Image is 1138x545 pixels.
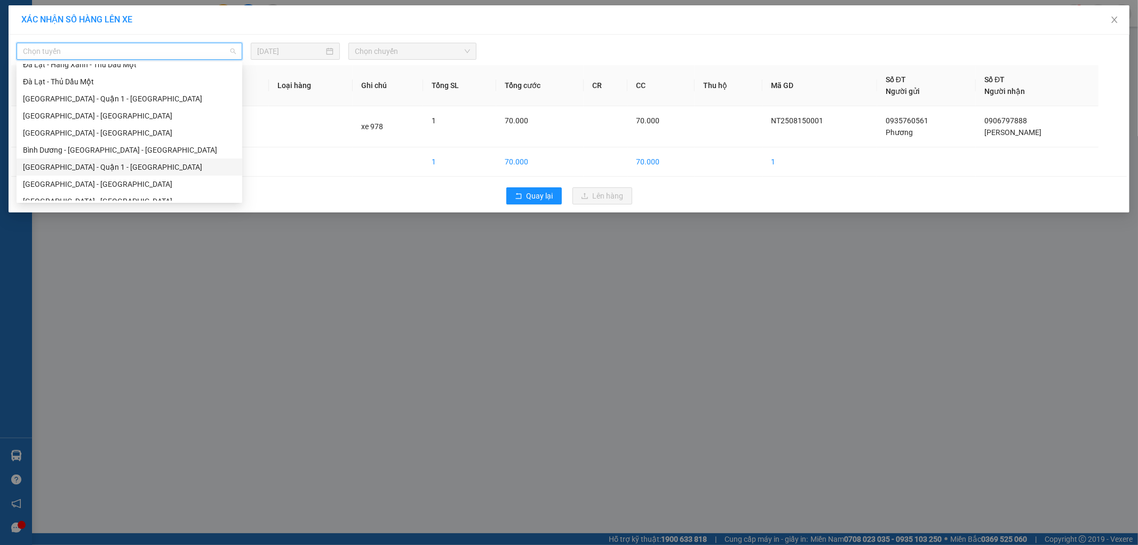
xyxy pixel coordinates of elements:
th: Tổng SL [423,65,496,106]
div: Sài Gòn - Nha Trang [17,124,242,141]
span: NT2508150001 [771,116,823,125]
input: 15/08/2025 [257,45,324,57]
div: [GEOGRAPHIC_DATA] - [GEOGRAPHIC_DATA] [23,127,236,139]
td: 70.000 [627,147,695,177]
span: [PERSON_NAME] [984,128,1041,137]
div: Sài Gòn - Bình Định [17,193,242,210]
th: Ghi chú [353,65,423,106]
th: CC [627,65,695,106]
div: Nha Trang - Quận 1 - Bình Dương [17,159,242,176]
td: 1 [762,147,877,177]
button: rollbackQuay lại [506,187,562,204]
div: [GEOGRAPHIC_DATA] - [GEOGRAPHIC_DATA] [23,178,236,190]
th: Mã GD [762,65,877,106]
div: Đà Lạt - Thủ Dầu Một [17,73,242,90]
div: Đà Lạt - Thủ Dầu Một [23,76,236,88]
span: rollback [515,192,522,201]
div: [GEOGRAPHIC_DATA] - Quận 1 - [GEOGRAPHIC_DATA] [23,161,236,173]
div: Đà Lạt - Hàng Xanh - Thủ Dầu Một [17,56,242,73]
th: Loại hàng [269,65,353,106]
div: Nha Trang - Sài Gòn [17,176,242,193]
div: Bình Dương - [GEOGRAPHIC_DATA] - [GEOGRAPHIC_DATA] [23,144,236,156]
span: Phương [886,128,913,137]
span: 0935760561 [886,116,928,125]
span: Số ĐT [886,75,906,84]
th: CR [584,65,628,106]
th: STT [11,65,62,106]
span: Người nhận [984,87,1025,96]
th: Thu hộ [695,65,762,106]
span: xe 978 [361,122,383,131]
span: 70.000 [505,116,528,125]
span: Chọn chuyến [355,43,470,59]
div: [GEOGRAPHIC_DATA] - [GEOGRAPHIC_DATA] [23,110,236,122]
th: Tổng cước [496,65,584,106]
div: [GEOGRAPHIC_DATA] - [GEOGRAPHIC_DATA] [23,195,236,207]
td: 1 [423,147,496,177]
span: 1 [432,116,436,125]
span: Người gửi [886,87,920,96]
td: 1 [11,106,62,147]
td: 70.000 [496,147,584,177]
span: 70.000 [636,116,659,125]
div: Sài Gòn - Đà Lạt [17,107,242,124]
span: XÁC NHẬN SỐ HÀNG LÊN XE [21,14,132,25]
span: Số ĐT [984,75,1005,84]
div: Bình Dương - Quận 1 - Nha Trang [17,90,242,107]
button: Close [1100,5,1129,35]
span: Quay lại [527,190,553,202]
span: Chọn tuyến [23,43,236,59]
button: uploadLên hàng [572,187,632,204]
div: Đà Lạt - Hàng Xanh - Thủ Dầu Một [23,59,236,70]
div: [GEOGRAPHIC_DATA] - Quận 1 - [GEOGRAPHIC_DATA] [23,93,236,105]
span: close [1110,15,1119,24]
div: Bình Dương - Sài Gòn - Đà Lạt [17,141,242,159]
span: 0906797888 [984,116,1027,125]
